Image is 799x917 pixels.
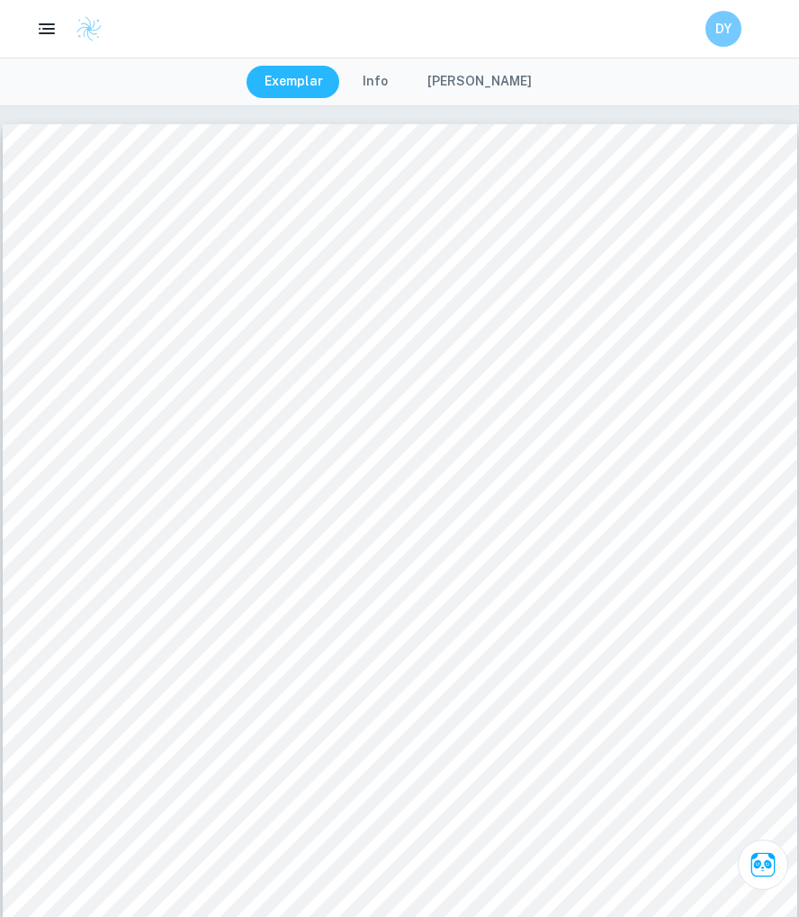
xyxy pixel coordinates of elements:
button: Info [345,66,406,98]
button: Ask Clai [738,840,788,890]
h6: DY [714,19,734,39]
button: DY [705,11,741,47]
a: Clastify logo [65,15,103,42]
img: Clastify logo [76,15,103,42]
button: Exemplar [247,66,341,98]
button: [PERSON_NAME] [409,66,550,98]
